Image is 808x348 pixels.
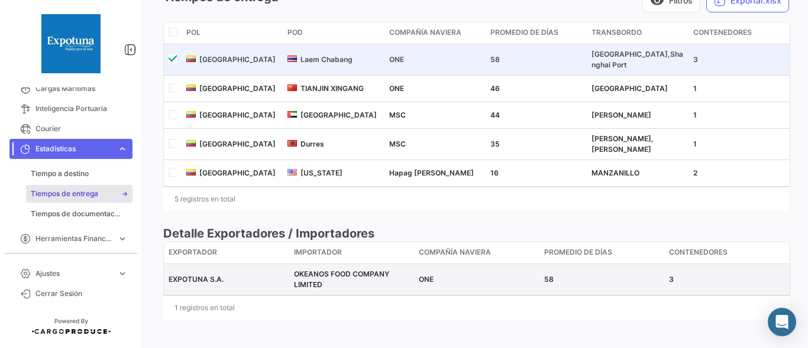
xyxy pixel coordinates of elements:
[490,168,499,177] span: 16
[490,139,500,148] span: 35
[592,110,651,119] span: [PERSON_NAME]
[41,14,101,73] img: 1b49f9e2-1797-498b-b719-72a01eb73231.jpeg
[490,110,500,119] span: 44
[689,22,790,44] datatable-header-cell: Contenedores
[389,139,406,148] span: MSC
[35,123,128,134] span: Courier
[693,84,697,93] span: 1
[9,119,132,139] a: Courier
[490,55,500,64] span: 58
[26,165,132,183] a: Tiempo a destino
[592,50,670,58] span: [GEOGRAPHIC_DATA],
[35,103,128,114] span: Inteligencia Portuaria
[693,110,697,119] span: 1
[389,55,404,64] span: ONE
[490,27,558,38] span: Promedio de días
[31,168,89,179] span: Tiempo a destino
[300,84,364,93] span: TIANJIN XINGANG
[294,247,342,258] span: Importador
[544,275,554,284] span: 58
[9,79,132,99] a: Cargas Marítimas
[26,205,132,223] a: Tiempos de documentación
[283,22,384,44] datatable-header-cell: POD
[186,27,201,38] span: POL
[199,139,276,148] span: [GEOGRAPHIC_DATA]
[592,84,668,93] span: [GEOGRAPHIC_DATA]
[490,84,500,93] span: 46
[31,209,121,219] span: Tiempos de documentación
[163,293,789,323] div: 1 registros en total
[544,247,612,258] span: Promedio de días
[163,184,789,214] div: 5 registros en total
[384,22,486,44] datatable-header-cell: Compañía Naviera
[592,27,642,38] span: Transbordo
[199,110,276,119] span: [GEOGRAPHIC_DATA]
[199,168,276,177] span: [GEOGRAPHIC_DATA]
[199,84,276,93] span: [GEOGRAPHIC_DATA]
[389,27,461,38] span: Compañía Naviera
[294,269,389,289] span: OKEANOS FOOD COMPANY LIMITED
[419,247,491,258] span: Compañía Naviera
[31,188,98,199] span: Tiempos de entrega
[693,27,752,38] span: Contenedores
[768,308,796,336] div: Abrir Intercom Messenger
[35,268,112,279] span: Ajustes
[300,110,377,119] span: [GEOGRAPHIC_DATA]
[592,168,639,177] span: MANZANILLO
[693,55,698,64] span: 3
[199,55,276,64] span: [GEOGRAPHIC_DATA]
[35,83,128,94] span: Cargas Marítimas
[300,55,353,64] span: Laem Chabang
[163,225,789,242] h3: Detalle Exportadores / Importadores
[669,247,728,258] span: Contenedores
[669,275,674,284] span: 3
[300,168,342,177] span: [US_STATE]
[26,185,132,203] a: Tiempos de entrega
[117,233,128,244] span: expand_more
[9,99,132,119] a: Inteligencia Portuaria
[414,242,539,264] datatable-header-cell: Compañía Naviera
[389,110,406,119] span: MSC
[693,139,697,148] span: 1
[289,242,415,264] datatable-header-cell: Importador
[182,22,283,44] datatable-header-cell: POL
[592,134,654,143] span: [PERSON_NAME],
[169,247,217,258] span: Exportador
[117,268,128,279] span: expand_more
[587,22,688,44] datatable-header-cell: Transbordo
[35,233,112,244] span: Herramientas Financieras
[664,242,790,264] datatable-header-cell: Contenedores
[117,144,128,154] span: expand_more
[693,168,697,177] span: 2
[389,84,404,93] span: ONE
[300,139,324,148] span: Durres
[539,242,665,264] datatable-header-cell: Promedio de días
[169,275,224,284] span: EXPOTUNA S.A.
[164,242,289,264] datatable-header-cell: Exportador
[592,145,651,154] span: [PERSON_NAME]
[35,288,128,299] span: Cerrar Sesión
[35,144,112,154] span: Estadísticas
[389,168,474,177] span: Hapag Lloyd
[486,22,587,44] datatable-header-cell: Promedio de días
[287,27,303,38] span: POD
[419,275,434,284] span: ONE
